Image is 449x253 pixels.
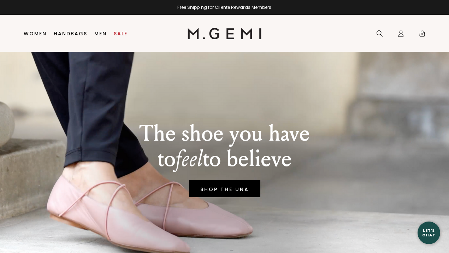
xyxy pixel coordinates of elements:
a: SHOP THE UNA [189,180,260,197]
a: Women [24,31,47,36]
p: The shoe you have [139,121,310,146]
img: M.Gemi [188,28,261,39]
div: Let's Chat [418,228,440,237]
a: Men [94,31,107,36]
a: Handbags [54,31,87,36]
p: to to believe [139,146,310,172]
a: Sale [114,31,128,36]
span: 0 [419,31,426,39]
em: feel [176,145,203,172]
